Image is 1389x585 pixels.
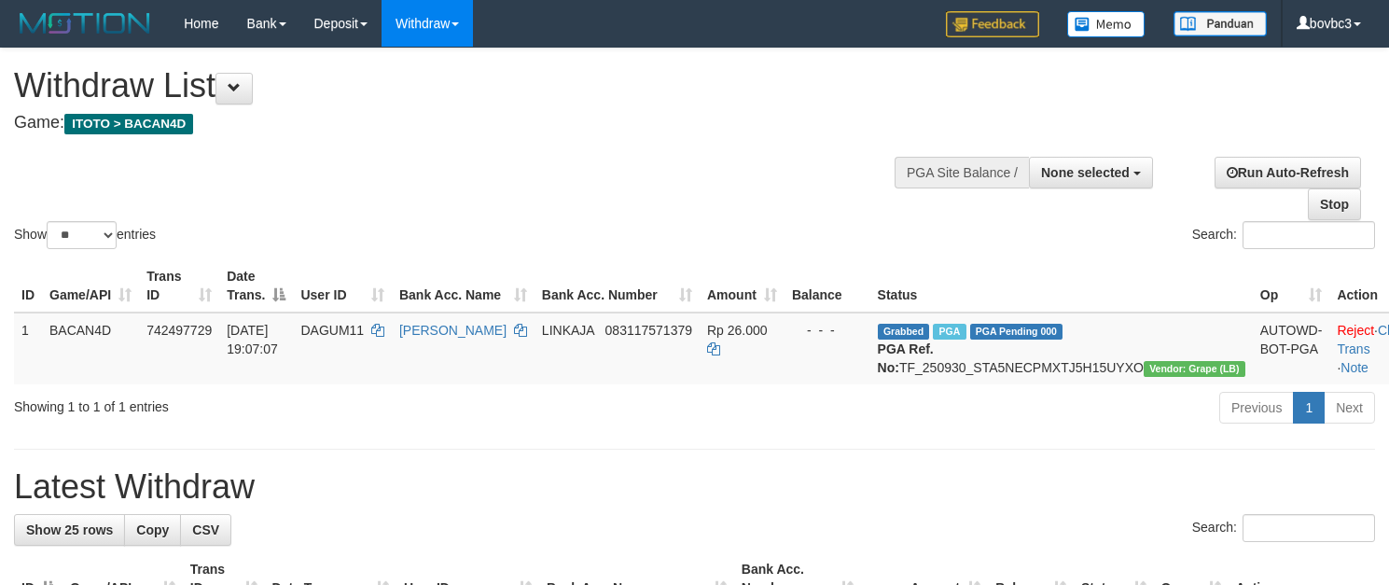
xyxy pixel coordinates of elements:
[146,323,212,338] span: 742497729
[933,324,965,340] span: Marked by bovbc4
[136,522,169,537] span: Copy
[878,324,930,340] span: Grabbed
[970,324,1063,340] span: PGA Pending
[1215,157,1361,188] a: Run Auto-Refresh
[1029,157,1153,188] button: None selected
[1041,165,1130,180] span: None selected
[1337,323,1374,338] a: Reject
[1340,360,1368,375] a: Note
[14,313,42,384] td: 1
[792,321,863,340] div: - - -
[870,313,1253,384] td: TF_250930_STA5NECPMXTJ5H15UYXO
[700,259,785,313] th: Amount: activate to sort column ascending
[64,114,193,134] span: ITOTO > BACAN4D
[180,514,231,546] a: CSV
[1219,392,1294,424] a: Previous
[535,259,700,313] th: Bank Acc. Number: activate to sort column ascending
[14,390,564,416] div: Showing 1 to 1 of 1 entries
[47,221,117,249] select: Showentries
[1192,514,1375,542] label: Search:
[1293,392,1325,424] a: 1
[139,259,219,313] th: Trans ID: activate to sort column ascending
[227,323,278,356] span: [DATE] 19:07:07
[1253,313,1330,384] td: AUTOWD-BOT-PGA
[1308,188,1361,220] a: Stop
[124,514,181,546] a: Copy
[14,221,156,249] label: Show entries
[707,323,768,338] span: Rp 26.000
[895,157,1029,188] div: PGA Site Balance /
[542,323,594,338] span: LINKAJA
[42,313,139,384] td: BACAN4D
[946,11,1039,37] img: Feedback.jpg
[1067,11,1146,37] img: Button%20Memo.svg
[1144,361,1245,377] span: Vendor URL: https://dashboard.q2checkout.com/secure
[300,323,364,338] span: DAGUM11
[605,323,692,338] span: Copy 083117571379 to clipboard
[870,259,1253,313] th: Status
[878,341,934,375] b: PGA Ref. No:
[14,114,908,132] h4: Game:
[1192,221,1375,249] label: Search:
[1174,11,1267,36] img: panduan.png
[785,259,870,313] th: Balance
[293,259,391,313] th: User ID: activate to sort column ascending
[392,259,535,313] th: Bank Acc. Name: activate to sort column ascending
[1243,221,1375,249] input: Search:
[14,67,908,104] h1: Withdraw List
[192,522,219,537] span: CSV
[399,323,507,338] a: [PERSON_NAME]
[219,259,293,313] th: Date Trans.: activate to sort column descending
[1243,514,1375,542] input: Search:
[42,259,139,313] th: Game/API: activate to sort column ascending
[1253,259,1330,313] th: Op: activate to sort column ascending
[1324,392,1375,424] a: Next
[14,9,156,37] img: MOTION_logo.png
[14,468,1375,506] h1: Latest Withdraw
[14,259,42,313] th: ID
